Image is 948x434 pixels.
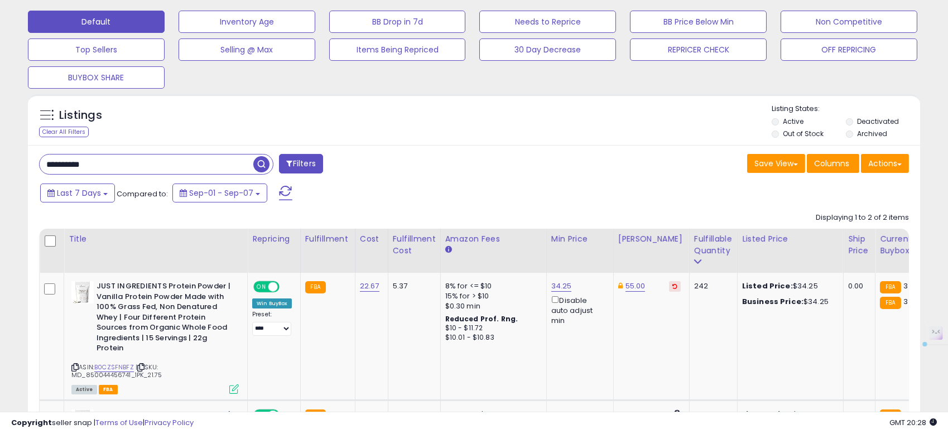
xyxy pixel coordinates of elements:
[551,294,605,326] div: Disable auto adjust min
[445,233,542,245] div: Amazon Fees
[445,301,538,311] div: $0.30 min
[254,282,268,292] span: ON
[857,129,887,138] label: Archived
[445,245,452,255] small: Amazon Fees.
[57,187,101,199] span: Last 7 Days
[742,233,839,245] div: Listed Price
[360,233,383,245] div: Cost
[117,189,168,199] span: Compared to:
[694,233,733,257] div: Fulfillable Quantity
[71,281,94,303] img: 41xIEw+ogTL._SL40_.jpg
[393,233,436,257] div: Fulfillment Cost
[889,417,937,428] span: 2025-09-15 20:28 GMT
[71,363,162,379] span: | SKU: MD_850044456741_1PK_21.75
[742,297,835,307] div: $34.25
[172,184,267,202] button: Sep-01 - Sep-07
[40,184,115,202] button: Last 7 Days
[393,281,432,291] div: 5.37
[329,11,466,33] button: BB Drop in 7d
[189,187,253,199] span: Sep-01 - Sep-07
[360,281,379,292] a: 22.67
[179,38,315,61] button: Selling @ Max
[71,385,97,394] span: All listings currently available for purchase on Amazon
[814,158,849,169] span: Columns
[630,11,767,33] button: BB Price Below Min
[69,233,243,245] div: Title
[99,385,118,394] span: FBA
[625,281,646,292] a: 55.00
[783,117,803,126] label: Active
[305,233,350,245] div: Fulfillment
[11,417,52,428] strong: Copyright
[781,11,917,33] button: Non Competitive
[742,281,835,291] div: $34.25
[445,333,538,343] div: $10.01 - $10.83
[145,417,194,428] a: Privacy Policy
[694,281,729,291] div: 242
[848,233,870,257] div: Ship Price
[252,233,296,245] div: Repricing
[252,298,292,308] div: Win BuyBox
[880,297,901,309] small: FBA
[857,117,899,126] label: Deactivated
[445,324,538,333] div: $10 - $11.72
[97,281,232,356] b: JUST INGREDIENTS Protein Powder | Vanilla Protein Powder Made with 100% Grass Fed, Non Denatured ...
[39,127,89,137] div: Clear All Filters
[618,233,685,245] div: [PERSON_NAME]
[479,38,616,61] button: 30 Day Decrease
[551,281,572,292] a: 34.25
[445,314,518,324] b: Reduced Prof. Rng.
[94,363,134,372] a: B0CZSFNBFZ
[445,281,538,291] div: 8% for <= $10
[880,281,901,293] small: FBA
[28,11,165,33] button: Default
[445,291,538,301] div: 15% for > $10
[278,282,296,292] span: OFF
[630,38,767,61] button: REPRICER CHECK
[179,11,315,33] button: Inventory Age
[742,296,803,307] b: Business Price:
[747,154,805,173] button: Save View
[783,129,824,138] label: Out of Stock
[904,296,921,307] span: 34.4
[28,38,165,61] button: Top Sellers
[479,11,616,33] button: Needs to Reprice
[880,233,937,257] div: Current Buybox Price
[816,213,909,223] div: Displaying 1 to 2 of 2 items
[742,281,793,291] b: Listed Price:
[861,154,909,173] button: Actions
[252,311,292,336] div: Preset:
[904,281,925,291] span: 34.25
[329,38,466,61] button: Items Being Repriced
[279,154,323,173] button: Filters
[11,418,194,428] div: seller snap | |
[59,108,102,123] h5: Listings
[781,38,917,61] button: OFF REPRICING
[95,417,143,428] a: Terms of Use
[71,281,239,393] div: ASIN:
[848,281,867,291] div: 0.00
[28,66,165,89] button: BUYBOX SHARE
[807,154,859,173] button: Columns
[551,233,609,245] div: Min Price
[305,281,326,293] small: FBA
[772,104,920,114] p: Listing States:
